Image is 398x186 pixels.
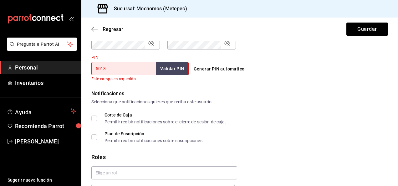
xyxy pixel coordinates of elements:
span: Recomienda Parrot [15,122,76,130]
span: Personal [15,63,76,72]
span: Regresar [103,26,123,32]
div: Selecciona que notificaciones quieres que reciba este usuario. [91,99,388,105]
div: Plan de Suscripción [105,132,204,136]
a: Pregunta a Parrot AI [4,45,77,52]
div: Corte de Caja [105,113,226,117]
button: passwordField [223,39,231,47]
button: Generar PIN automático [191,63,247,75]
div: Permitir recibir notificaciones sobre suscripciones. [105,138,204,143]
h3: Sucursal: Mochomos (Metepec) [109,5,187,13]
button: Guardar [346,23,388,36]
div: Roles [91,153,388,161]
div: Permitir recibir notificaciones sobre el cierre de sesión de caja. [105,120,226,124]
button: Pregunta a Parrot AI [7,38,77,51]
label: PIN [91,55,99,59]
button: open_drawer_menu [69,16,74,21]
span: [PERSON_NAME] [15,137,76,146]
button: passwordField [147,39,155,47]
button: Regresar [91,26,123,32]
span: Inventarios [15,79,76,87]
div: Notificaciones [91,90,388,97]
input: Elige un rol [91,166,237,179]
button: Validar PIN [156,62,188,75]
span: Pregunta a Parrot AI [17,41,67,48]
input: 3 a 6 dígitos [91,62,156,75]
span: Sugerir nueva función [8,177,76,183]
p: Este campo es requerido. [91,76,189,82]
span: Ayuda [15,107,68,115]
